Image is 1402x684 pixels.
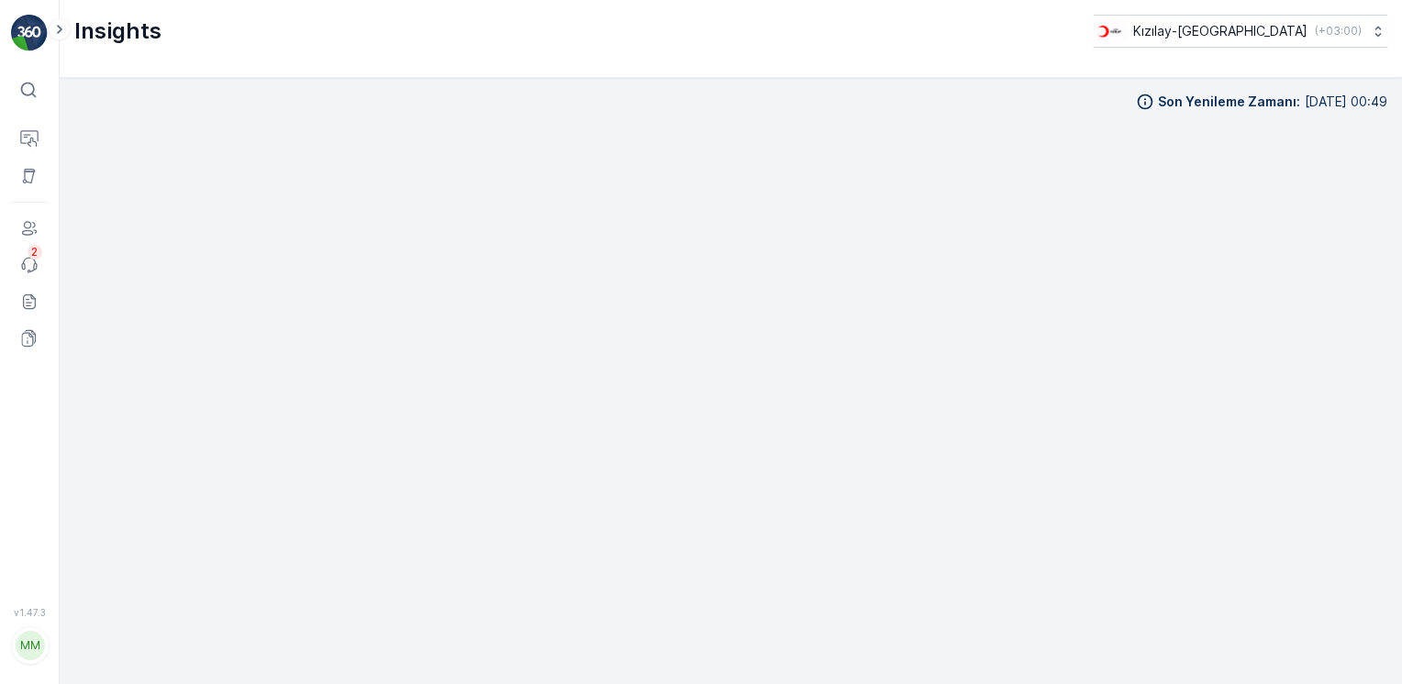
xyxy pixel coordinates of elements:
p: ⌘B [42,83,61,97]
img: logo [11,15,48,51]
p: [EMAIL_ADDRESS][DOMAIN_NAME] [57,640,161,669]
span: v 1.47.3 [11,607,48,618]
div: MM [16,631,45,660]
img: k%C4%B1z%C4%B1lay_D5CCths.png [1094,21,1126,41]
button: Kızılay-[GEOGRAPHIC_DATA](+03:00) [1094,15,1387,48]
button: MM [11,622,48,669]
p: ( +03:00 ) [1315,24,1362,39]
p: Son Yenileme Zamanı : [1158,93,1300,111]
a: 2 [11,247,48,283]
p: Insights [74,17,161,46]
p: [PERSON_NAME] [57,622,161,640]
p: 2 [31,245,39,259]
p: [DATE] 00:49 [1305,93,1387,111]
p: Kızılay-[GEOGRAPHIC_DATA] [1133,22,1307,40]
